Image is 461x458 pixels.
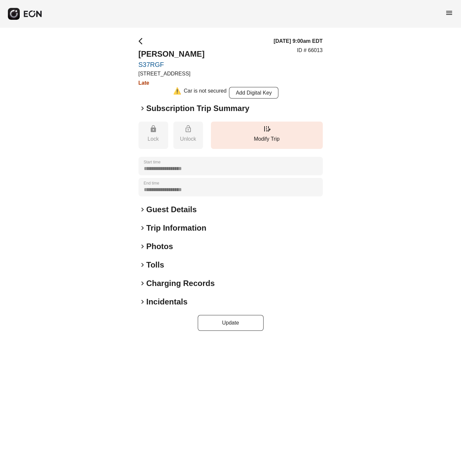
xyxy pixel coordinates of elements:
[445,9,453,17] span: menu
[146,297,188,307] h2: Incidentals
[139,206,146,214] span: keyboard_arrow_right
[263,125,271,133] span: edit_road
[146,223,207,233] h2: Trip Information
[139,79,205,87] h3: Late
[273,37,322,45] h3: [DATE] 9:00am EDT
[214,135,320,143] p: Modify Trip
[139,49,205,59] h2: [PERSON_NAME]
[139,298,146,306] span: keyboard_arrow_right
[211,122,323,149] button: Modify Trip
[146,260,164,270] h2: Tolls
[139,104,146,112] span: keyboard_arrow_right
[139,61,205,69] a: S37RGF
[146,103,249,114] h2: Subscription Trip Summary
[139,37,146,45] span: arrow_back_ios
[184,87,227,99] div: Car is not secured
[139,224,146,232] span: keyboard_arrow_right
[139,243,146,250] span: keyboard_arrow_right
[229,87,278,99] button: Add Digital Key
[146,204,197,215] h2: Guest Details
[173,87,181,99] div: ⚠️
[139,261,146,269] span: keyboard_arrow_right
[146,241,173,252] h2: Photos
[297,46,322,54] p: ID # 66013
[198,315,264,331] button: Update
[139,70,205,78] p: [STREET_ADDRESS]
[146,278,215,289] h2: Charging Records
[139,279,146,287] span: keyboard_arrow_right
